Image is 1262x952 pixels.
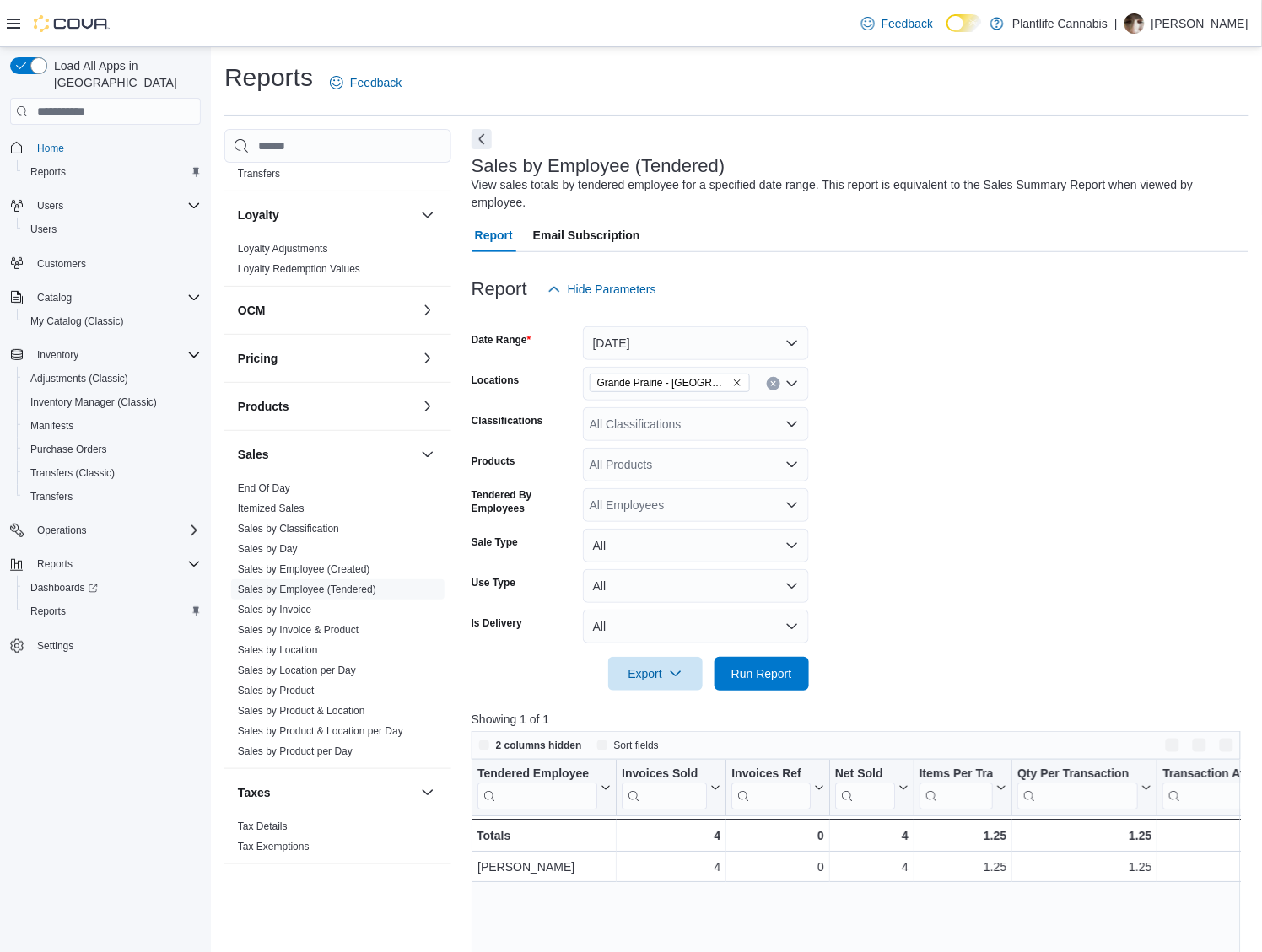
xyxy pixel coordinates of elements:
p: [PERSON_NAME] [1151,13,1249,34]
span: Transfers (Classic) [30,466,115,480]
button: Products [418,396,438,417]
a: My Catalog (Classic) [24,311,131,331]
img: Cova [34,15,110,32]
button: Pricing [238,350,414,367]
button: Invoices Ref [731,766,823,809]
h1: Reports [224,61,313,94]
span: Operations [30,520,201,541]
span: Grande Prairie - Cobblestone [590,374,750,392]
div: 1.25 [920,858,1007,878]
a: Dashboards [24,578,105,598]
button: Loyalty [418,205,438,225]
span: Sales by Product & Location per Day [238,724,403,738]
button: All [583,569,809,603]
span: My Catalog (Classic) [24,311,201,331]
h3: OCM [238,302,266,319]
button: Open list of options [785,458,799,471]
div: 1.25 [919,826,1006,846]
a: Inventory Manager (Classic) [24,392,164,412]
a: Adjustments (Classic) [24,368,135,389]
p: | [1114,13,1118,34]
button: Inventory Manager (Classic) [17,390,208,414]
button: Operations [30,520,94,541]
div: Items Per Transaction [919,766,993,809]
span: Users [24,219,201,239]
label: Date Range [472,333,531,347]
span: Users [37,199,63,212]
a: Reports [24,162,73,182]
button: Purchase Orders [17,438,208,461]
a: Tax Exemptions [238,841,310,852]
div: Loyalty [224,239,451,286]
span: Feedback [350,74,402,91]
a: Sales by Invoice [238,604,311,616]
button: Reports [17,600,208,623]
span: Email Subscription [533,218,640,252]
a: Loyalty Redemption Values [238,263,360,275]
div: Items Per Transaction [919,766,993,783]
span: Home [37,142,64,155]
button: Keyboard shortcuts [1162,735,1183,756]
button: Customers [3,251,208,276]
button: Open list of options [785,377,799,390]
button: Products [238,398,414,415]
a: Feedback [323,66,408,100]
span: Load All Apps in [GEOGRAPHIC_DATA] [47,57,201,91]
button: Users [30,196,70,216]
button: Reports [17,160,208,184]
span: Users [30,196,201,216]
span: Home [30,137,201,158]
span: Reports [30,165,66,179]
span: End Of Day [238,481,290,495]
button: Taxes [238,784,414,801]
span: Itemized Sales [238,502,305,515]
span: Catalog [30,288,201,308]
label: Locations [472,374,520,387]
button: 2 columns hidden [472,735,589,756]
button: Net Sold [834,766,908,809]
label: Products [472,454,515,468]
button: Sort fields [591,735,666,756]
span: Dashboards [30,581,98,594]
span: Transfers [238,167,280,180]
span: My Catalog (Classic) [30,315,124,328]
button: Settings [3,633,208,658]
button: Enter fullscreen [1216,735,1237,756]
button: Taxes [418,783,438,803]
a: Sales by Product [238,685,315,697]
span: Sort fields [614,739,659,752]
span: Reports [30,554,201,574]
span: Sales by Day [238,542,298,556]
button: Remove Grande Prairie - Cobblestone from selection in this group [732,378,742,388]
a: Transfers [238,168,280,180]
div: Totals [477,826,611,846]
button: Items Per Transaction [919,766,1006,809]
a: Loyalty Adjustments [238,243,328,255]
span: Catalog [37,291,72,304]
button: Catalog [3,286,208,309]
span: Sales by Location [238,643,318,657]
span: 2 columns hidden [496,739,582,752]
button: All [583,529,809,562]
a: Tax Details [238,820,288,832]
button: Home [3,135,208,159]
span: Sales by Product [238,684,315,697]
div: 1.25 [1017,826,1151,846]
span: Inventory [37,348,78,362]
div: Net Sold [834,766,894,783]
a: Sales by Location per Day [238,664,356,676]
span: Hide Parameters [568,281,656,298]
a: Transfers (Classic) [24,463,121,483]
a: Dashboards [17,576,208,600]
label: Classifications [472,414,543,428]
div: Sales [224,478,451,768]
button: [DATE] [583,326,809,360]
button: Sales [238,446,414,463]
button: Reports [30,554,79,574]
a: Sales by Product & Location per Day [238,725,403,737]
a: Settings [30,636,80,656]
span: Sales by Invoice [238,603,311,616]
button: Loyalty [238,207,414,223]
h3: Sales by Employee (Tendered) [472,156,725,176]
span: Sales by Employee (Created) [238,562,370,576]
